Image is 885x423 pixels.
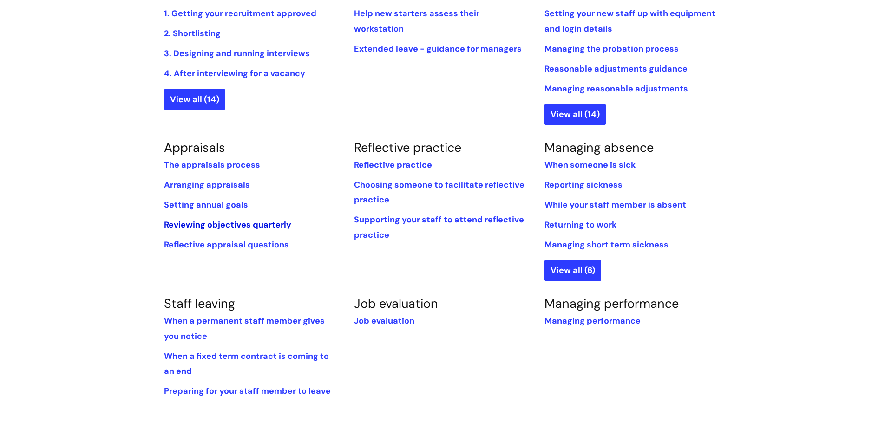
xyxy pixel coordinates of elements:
a: Reflective practice [354,159,432,170]
a: Extended leave - guidance for managers [354,43,522,54]
a: Managing performance [544,295,679,312]
a: Help new starters assess their workstation [354,8,479,34]
a: 3. Designing and running interviews [164,48,310,59]
a: Reflective practice [354,139,461,156]
a: Setting annual goals [164,199,248,210]
a: While‌ ‌your‌ ‌staff‌ ‌member‌ ‌is‌ ‌absent‌ [544,199,686,210]
a: Setting your new staff up with equipment and login details [544,8,715,34]
a: Managing short term sickness [544,239,669,250]
a: When someone is sick [544,159,636,170]
a: Job evaluation [354,295,438,312]
a: View all (14) [544,104,606,125]
a: Managing the probation process [544,43,679,54]
a: 2. Shortlisting [164,28,221,39]
a: Reflective appraisal questions [164,239,289,250]
a: Staff leaving [164,295,235,312]
a: Job evaluation [354,315,414,326]
a: Reasonable adjustments guidance [544,63,688,74]
a: View all (14) [164,89,225,110]
a: The appraisals process [164,159,260,170]
a: Managing performance [544,315,641,326]
a: Arranging appraisals [164,179,250,190]
a: Managing reasonable adjustments [544,83,688,94]
a: Supporting your staff to attend reflective practice [354,214,524,240]
a: View all (6) [544,260,601,281]
a: When a permanent staff member gives you notice [164,315,325,341]
a: Choosing someone to facilitate reflective practice [354,179,524,205]
a: 1. Getting your recruitment approved [164,8,316,19]
a: Reviewing objectives quarterly [164,219,291,230]
a: Returning to work [544,219,616,230]
a: Preparing for your staff member to leave [164,385,331,397]
a: Managing absence [544,139,654,156]
a: Appraisals [164,139,225,156]
a: When a fixed term contract is coming to an end [164,351,329,377]
a: 4. After interviewing for a vacancy [164,68,305,79]
a: Reporting sickness [544,179,623,190]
